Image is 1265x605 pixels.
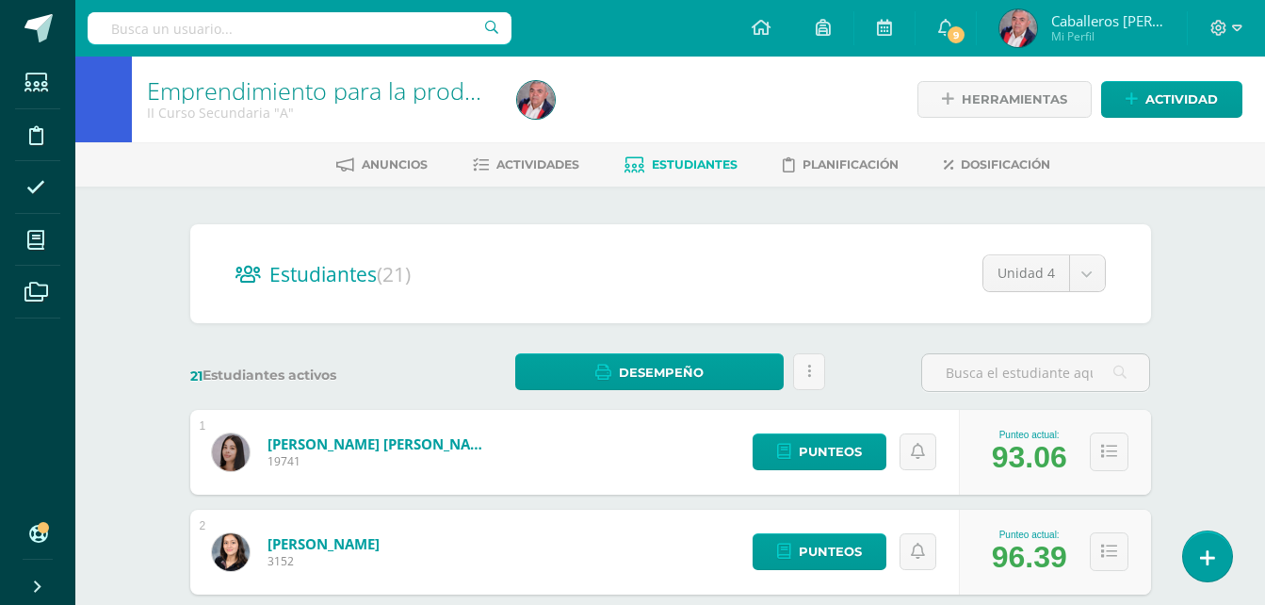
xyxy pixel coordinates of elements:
span: 19741 [268,453,494,469]
span: Actividad [1145,82,1218,117]
a: Punteos [753,433,886,470]
span: 9 [946,25,966,45]
input: Busca el estudiante aquí... [922,354,1149,391]
h1: Emprendimiento para la productividad [147,77,495,104]
span: (21) [377,261,411,287]
div: 2 [200,519,206,532]
img: 718472c83144e4d062e4550837bf6643.png [517,81,555,119]
div: II Curso Secundaria 'A' [147,104,495,122]
div: 96.39 [992,540,1067,575]
a: Punteos [753,533,886,570]
a: [PERSON_NAME] [268,534,380,553]
img: 1a512a346c2ea5cc967b5f0e5d8a4a6d.png [212,533,250,571]
input: Busca un usuario... [88,12,511,44]
span: Estudiantes [652,157,738,172]
span: Punteos [799,434,862,469]
a: Dosificación [944,150,1050,180]
span: Anuncios [362,157,428,172]
span: Dosificación [961,157,1050,172]
div: 1 [200,419,206,433]
span: Punteos [799,534,862,569]
span: Unidad 4 [997,255,1055,291]
span: Estudiantes [269,261,411,287]
a: Anuncios [336,150,428,180]
a: Actividad [1101,81,1242,118]
a: Unidad 4 [983,255,1105,291]
span: Caballeros [PERSON_NAME] [1051,11,1164,30]
a: Desempeño [515,353,784,390]
img: 718472c83144e4d062e4550837bf6643.png [999,9,1037,47]
div: Punteo actual: [992,530,1067,540]
div: 93.06 [992,440,1067,475]
span: Mi Perfil [1051,28,1164,44]
a: [PERSON_NAME] [PERSON_NAME] [268,434,494,453]
a: Herramientas [917,81,1092,118]
img: ba6bc11477de3836e70c60aefa55b2b7.png [212,433,250,471]
span: 3152 [268,553,380,569]
a: Estudiantes [624,150,738,180]
a: Actividades [473,150,579,180]
span: Herramientas [962,82,1067,117]
span: Desempeño [619,355,704,390]
a: Emprendimiento para la productividad [147,74,560,106]
span: 21 [190,368,203,384]
div: Punteo actual: [992,430,1067,440]
span: Actividades [496,157,579,172]
span: Planificación [803,157,899,172]
label: Estudiantes activos [190,367,419,384]
a: Planificación [783,150,899,180]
